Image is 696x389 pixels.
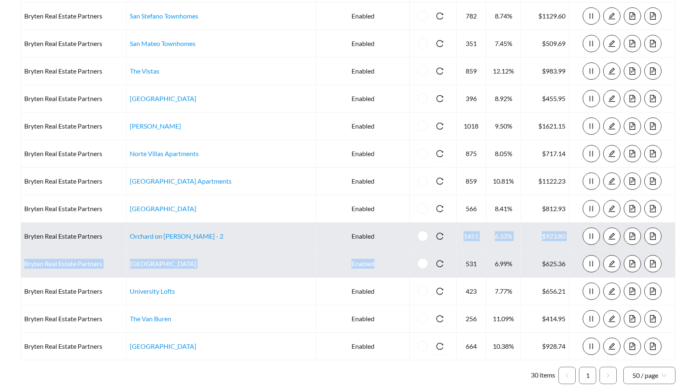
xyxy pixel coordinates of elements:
a: San Mateo Townhomes [130,39,195,47]
span: file-text [624,232,641,240]
button: file-text [644,228,662,245]
a: file-text [644,12,662,20]
a: file-text [624,12,641,20]
a: file-text [644,287,662,295]
button: pause [583,310,600,327]
td: 8.05% [486,140,521,168]
td: Bryten Real Estate Partners [21,58,126,85]
span: edit [604,40,620,47]
td: 6.33% [486,223,521,250]
a: file-text [644,260,662,267]
td: Enabled [317,2,410,30]
button: reload [431,173,448,190]
td: $1129.60 [521,2,569,30]
td: Enabled [317,333,410,360]
button: pause [583,200,600,217]
li: Next Page [600,367,617,384]
span: file-text [645,343,661,350]
span: pause [583,67,600,75]
td: Bryten Real Estate Partners [21,30,126,58]
button: file-text [644,35,662,52]
button: file-text [644,338,662,355]
span: pause [583,288,600,295]
button: edit [603,255,620,272]
span: reload [431,40,448,47]
td: 782 [457,2,486,30]
button: file-text [644,173,662,190]
td: Bryten Real Estate Partners [21,2,126,30]
td: Enabled [317,305,410,333]
span: edit [604,177,620,185]
a: 1 [579,367,596,384]
span: pause [583,122,600,130]
td: Bryten Real Estate Partners [21,278,126,305]
td: $928.74 [521,333,569,360]
a: edit [603,67,620,75]
a: file-text [644,342,662,350]
a: San Stefano Townhomes [130,12,198,20]
span: file-text [624,315,641,322]
button: pause [583,255,600,272]
a: file-text [624,177,641,185]
button: file-text [624,310,641,327]
button: reload [431,90,448,107]
button: pause [583,90,600,107]
a: file-text [644,67,662,75]
button: reload [431,338,448,355]
button: file-text [624,117,641,135]
button: file-text [644,200,662,217]
td: 875 [457,140,486,168]
a: file-text [624,39,641,47]
button: reload [431,310,448,327]
a: edit [603,205,620,212]
a: file-text [644,205,662,212]
td: Bryten Real Estate Partners [21,250,126,278]
button: pause [583,7,600,25]
td: Enabled [317,223,410,250]
a: [GEOGRAPHIC_DATA] [130,205,196,212]
span: file-text [624,260,641,267]
button: file-text [644,117,662,135]
td: Bryten Real Estate Partners [21,333,126,360]
button: reload [431,255,448,272]
button: file-text [644,255,662,272]
span: edit [604,12,620,20]
button: file-text [644,90,662,107]
button: file-text [644,7,662,25]
button: file-text [644,145,662,162]
span: file-text [645,95,661,102]
button: pause [583,35,600,52]
button: left [558,367,576,384]
td: 566 [457,195,486,223]
span: reload [431,12,448,20]
span: edit [604,67,620,75]
button: reload [431,35,448,52]
button: pause [583,228,600,245]
td: 7.45% [486,30,521,58]
a: [GEOGRAPHIC_DATA] Apartments [130,177,232,185]
button: file-text [624,35,641,52]
td: $923.80 [521,223,569,250]
span: file-text [645,177,661,185]
td: Enabled [317,168,410,195]
span: pause [583,205,600,212]
td: Enabled [317,113,410,140]
button: file-text [624,173,641,190]
span: edit [604,315,620,322]
a: file-text [624,122,641,130]
span: edit [604,95,620,102]
span: edit [604,288,620,295]
button: file-text [644,62,662,80]
span: pause [583,177,600,185]
button: pause [583,173,600,190]
a: file-text [644,122,662,130]
td: Bryten Real Estate Partners [21,305,126,333]
button: file-text [624,200,641,217]
button: pause [583,145,600,162]
td: $509.69 [521,30,569,58]
a: file-text [644,177,662,185]
button: reload [431,283,448,300]
td: 6.99% [486,250,521,278]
